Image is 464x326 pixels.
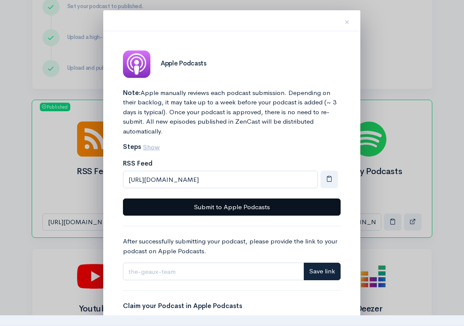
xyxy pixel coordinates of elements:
strong: Claim your Podcast in Apple Podcasts [123,302,242,310]
img: Apple Podcasts logo [123,50,150,78]
strong: Note: [123,89,141,97]
input: RSS Feed [123,171,318,188]
strong: Steps [123,142,141,151]
a: Apple Podcasts Connect [198,314,260,321]
strong: RSS Feed [123,159,153,167]
button: Copy RSS Feed [320,171,338,188]
p: After successfully submitting your podcast, please provide the link to your podcast on Apple Podc... [123,237,341,256]
p: Apple manually reviews each podcast submission. Depending on their backlog, it may take up to a w... [123,88,341,136]
button: Show [143,139,165,156]
input: Link [123,263,304,280]
span: × [344,16,350,28]
button: Submit to Apple Podcasts [123,199,341,216]
h4: Apple Podcasts [161,60,341,67]
span: Save link [309,267,335,275]
button: Save link [304,263,341,280]
u: Show [143,143,160,151]
button: Close [334,7,360,34]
